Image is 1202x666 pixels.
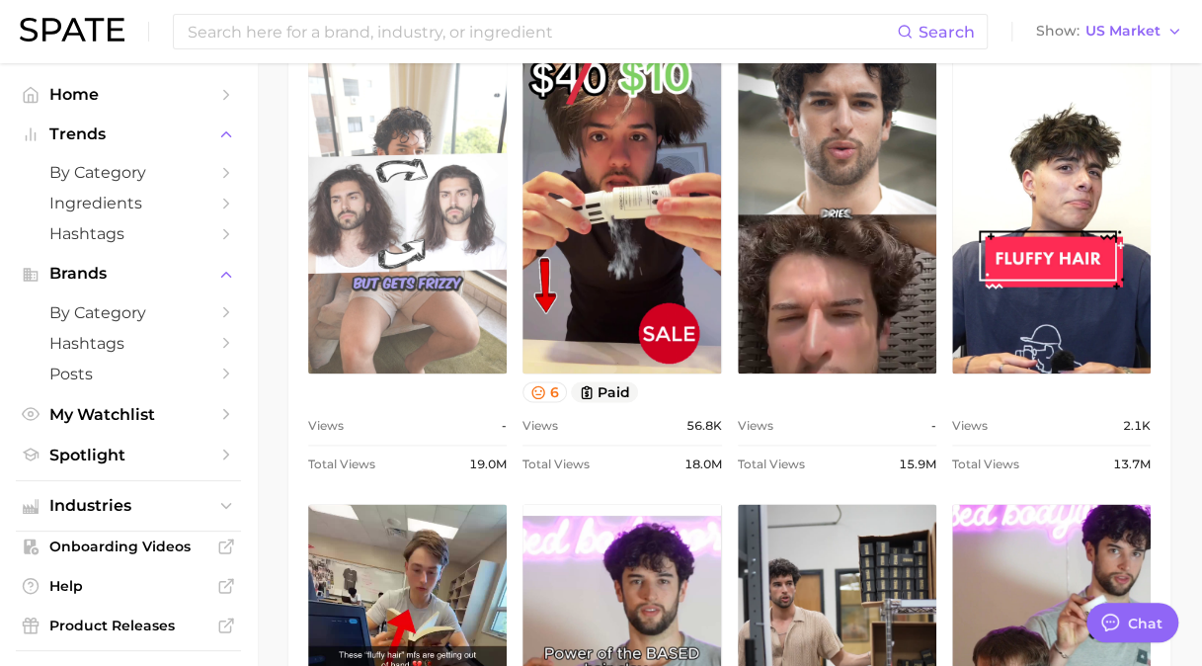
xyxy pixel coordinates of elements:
a: by Category [16,157,241,188]
span: Total Views [308,453,375,476]
button: Trends [16,120,241,149]
span: by Category [49,163,207,182]
span: Industries [49,497,207,515]
span: Search [919,23,975,42]
span: US Market [1085,26,1161,37]
span: Brands [49,265,207,283]
span: 2.1k [1123,414,1151,438]
span: Total Views [738,453,805,476]
a: Onboarding Videos [16,532,241,561]
a: Hashtags [16,328,241,359]
span: Posts [49,365,207,383]
span: Views [308,414,344,438]
span: - [502,414,507,438]
a: Home [16,79,241,110]
button: paid [571,381,639,402]
a: Help [16,571,241,601]
span: Views [522,414,558,438]
span: 18.0m [684,453,722,476]
span: Product Releases [49,617,207,634]
button: ShowUS Market [1031,19,1187,44]
button: Brands [16,259,241,289]
span: 15.9m [899,453,936,476]
span: by Category [49,303,207,322]
span: Ingredients [49,194,207,212]
img: SPATE [20,18,124,42]
span: - [931,414,936,438]
button: Industries [16,491,241,521]
span: 13.7m [1113,453,1151,476]
span: Hashtags [49,224,207,243]
span: Hashtags [49,334,207,353]
a: Product Releases [16,611,241,640]
span: Trends [49,125,207,143]
a: Spotlight [16,440,241,470]
span: Views [738,414,773,438]
a: Posts [16,359,241,389]
span: Help [49,577,207,595]
span: Views [952,414,988,438]
a: My Watchlist [16,399,241,430]
span: Home [49,85,207,104]
span: My Watchlist [49,405,207,424]
span: Total Views [522,453,590,476]
a: Ingredients [16,188,241,218]
a: by Category [16,297,241,328]
span: 19.0m [469,453,507,476]
button: 6 [522,381,567,402]
span: Total Views [952,453,1019,476]
input: Search here for a brand, industry, or ingredient [186,15,897,48]
span: Spotlight [49,446,207,464]
a: Hashtags [16,218,241,249]
span: Onboarding Videos [49,538,207,555]
span: 56.8k [686,414,722,438]
span: Show [1036,26,1080,37]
